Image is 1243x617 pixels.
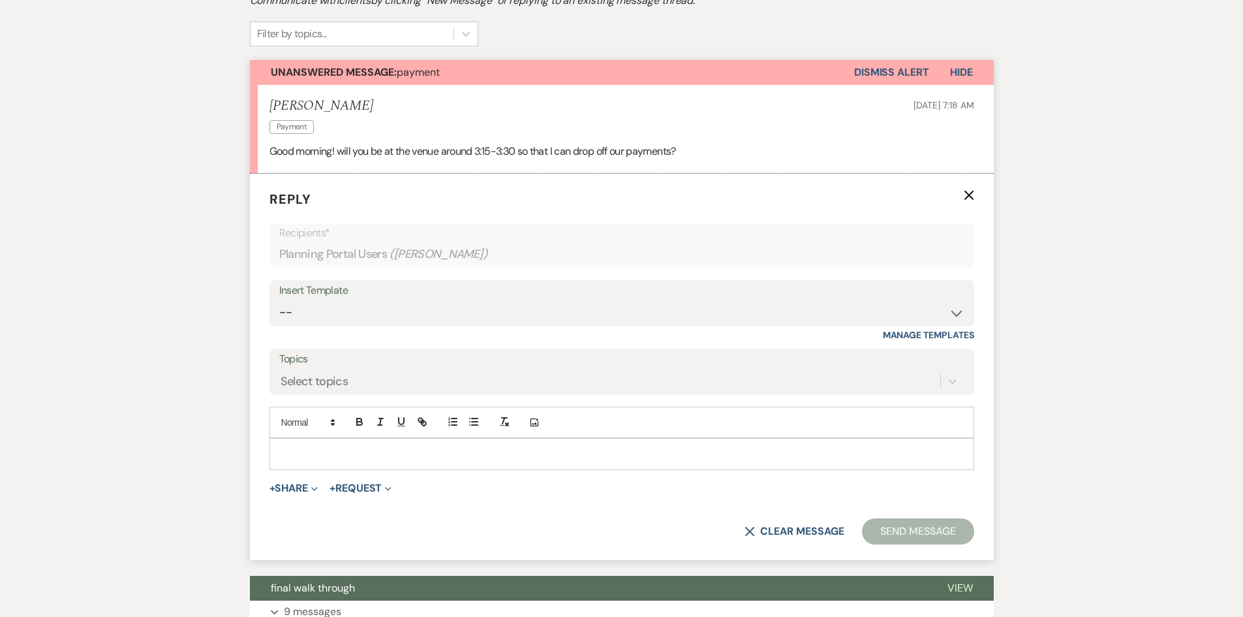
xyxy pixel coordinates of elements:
button: Share [269,483,318,494]
button: Unanswered Message:payment [250,60,854,85]
p: Good morning! will you be at the venue around 3:15-3:30 so that I can drop off our payments? [269,143,974,160]
p: Recipients* [279,225,964,242]
button: Clear message [744,526,844,537]
div: Filter by topics... [257,26,327,42]
strong: Unanswered Message: [271,65,397,79]
div: Planning Portal Users [279,242,964,267]
h5: [PERSON_NAME] [269,98,373,114]
button: Send Message [862,518,974,545]
span: Reply [269,191,311,208]
span: + [269,483,275,494]
a: Manage Templates [883,329,974,341]
span: Hide [950,65,973,79]
span: View [947,581,973,595]
button: Hide [929,60,994,85]
span: ( [PERSON_NAME] ) [390,245,487,263]
button: Dismiss Alert [854,60,929,85]
div: Select topics [281,373,348,390]
span: final walk through [271,581,355,595]
button: Request [330,483,391,494]
span: [DATE] 7:18 AM [913,99,974,111]
button: View [927,576,994,601]
button: final walk through [250,576,927,601]
div: Insert Template [279,281,964,300]
span: + [330,483,335,494]
label: Topics [279,350,964,369]
span: Payment [269,120,315,134]
span: payment [271,65,440,79]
